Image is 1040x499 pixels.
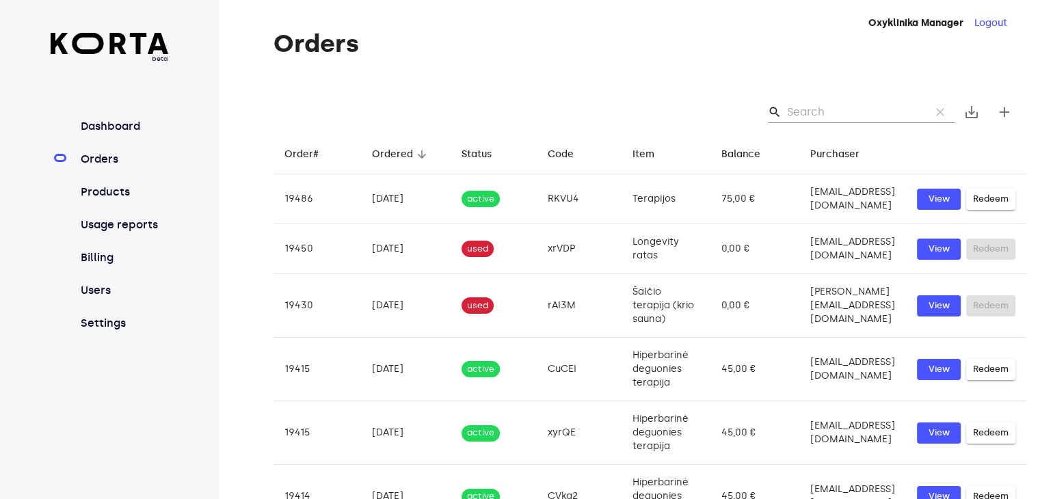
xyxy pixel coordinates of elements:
span: View [924,362,954,377]
td: xrVDP [537,224,622,274]
button: Create new gift card [988,96,1021,129]
span: Ordered [372,146,431,163]
td: 0,00 € [710,224,799,274]
td: CuCEI [537,338,622,401]
td: Hiperbarinė deguonies terapija [622,401,710,465]
td: xyrQE [537,401,622,465]
td: Hiperbarinė deguonies terapija [622,338,710,401]
input: Search [787,101,920,123]
button: View [917,189,961,210]
span: View [924,191,954,207]
div: Item [632,146,654,163]
button: Redeem [966,189,1015,210]
button: Export [955,96,988,129]
td: rAI3M [537,274,622,338]
span: add [996,104,1013,120]
td: 19486 [274,174,361,224]
button: View [917,295,961,316]
span: Redeem [973,425,1009,441]
span: active [462,363,500,376]
a: beta [51,33,169,64]
button: Redeem [966,359,1015,380]
td: Terapijos [622,174,710,224]
span: beta [51,54,169,64]
td: 45,00 € [710,401,799,465]
td: 75,00 € [710,174,799,224]
td: [DATE] [361,224,451,274]
td: [EMAIL_ADDRESS][DOMAIN_NAME] [799,174,906,224]
td: [EMAIL_ADDRESS][DOMAIN_NAME] [799,338,906,401]
a: Usage reports [78,217,169,233]
a: Billing [78,249,169,266]
span: save_alt [963,104,980,120]
span: Purchaser [810,146,877,163]
td: [DATE] [361,174,451,224]
a: Dashboard [78,118,169,135]
a: Users [78,282,169,299]
td: RKVU4 [537,174,622,224]
button: Logout [974,16,1007,30]
span: Redeem [973,191,1009,207]
td: [EMAIL_ADDRESS][DOMAIN_NAME] [799,224,906,274]
div: Code [548,146,574,163]
span: Balance [721,146,778,163]
span: active [462,427,500,440]
div: Status [462,146,492,163]
a: Products [78,184,169,200]
td: 19450 [274,224,361,274]
td: [PERSON_NAME][EMAIL_ADDRESS][DOMAIN_NAME] [799,274,906,338]
span: Order# [284,146,336,163]
a: Orders [78,151,169,167]
h1: Orders [274,30,1026,57]
span: Code [548,146,591,163]
a: Settings [78,315,169,332]
span: View [924,298,954,314]
button: View [917,239,961,260]
td: [DATE] [361,401,451,465]
span: used [462,243,494,256]
td: Longevity ratas [622,224,710,274]
div: Order# [284,146,319,163]
span: Redeem [973,362,1009,377]
span: active [462,193,500,206]
div: Balance [721,146,760,163]
td: 19430 [274,274,361,338]
span: Status [462,146,509,163]
span: View [924,425,954,441]
span: used [462,299,494,312]
td: [EMAIL_ADDRESS][DOMAIN_NAME] [799,401,906,465]
img: Korta [51,33,169,54]
div: Purchaser [810,146,859,163]
span: arrow_downward [416,148,428,161]
span: Item [632,146,672,163]
td: Šalčio terapija (krio sauna) [622,274,710,338]
td: 19415 [274,401,361,465]
span: search [768,105,782,119]
button: Redeem [966,422,1015,444]
td: [DATE] [361,338,451,401]
td: [DATE] [361,274,451,338]
td: 0,00 € [710,274,799,338]
td: 19415 [274,338,361,401]
td: 45,00 € [710,338,799,401]
button: View [917,359,961,380]
span: View [924,241,954,257]
strong: Oxyklinika Manager [868,17,963,29]
div: Ordered [372,146,413,163]
button: View [917,422,961,444]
